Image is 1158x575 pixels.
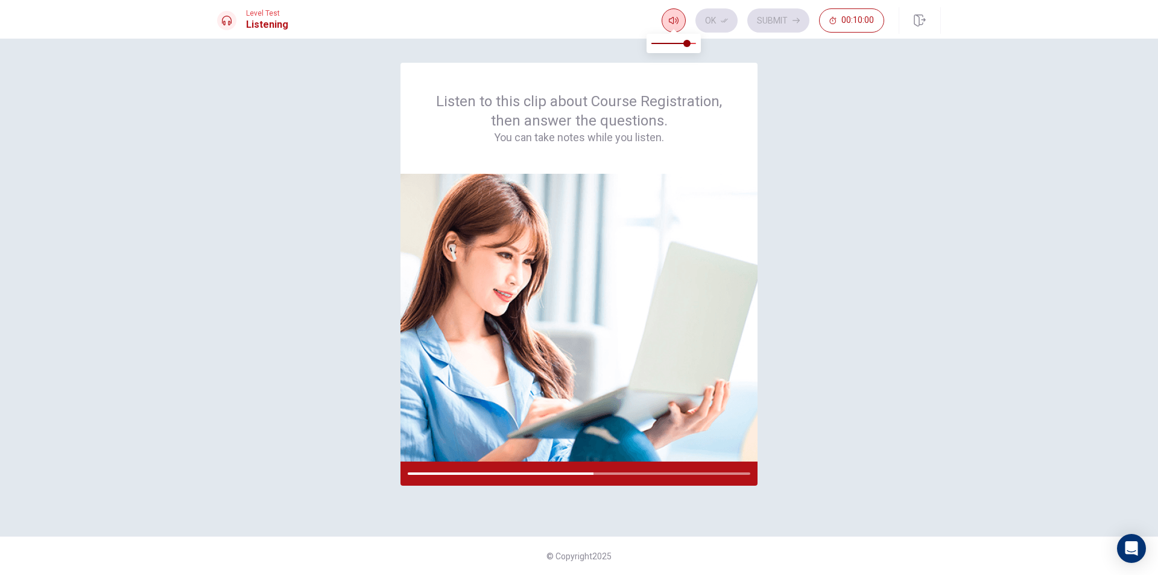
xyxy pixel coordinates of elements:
span: 00:10:00 [841,16,874,25]
div: Open Intercom Messenger [1117,534,1146,563]
span: © Copyright 2025 [546,551,612,561]
div: Listen to this clip about Course Registration, then answer the questions. [429,92,729,145]
img: passage image [400,174,758,462]
h4: You can take notes while you listen. [429,130,729,145]
button: 00:10:00 [819,8,884,33]
h1: Listening [246,17,288,32]
span: Level Test [246,9,288,17]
